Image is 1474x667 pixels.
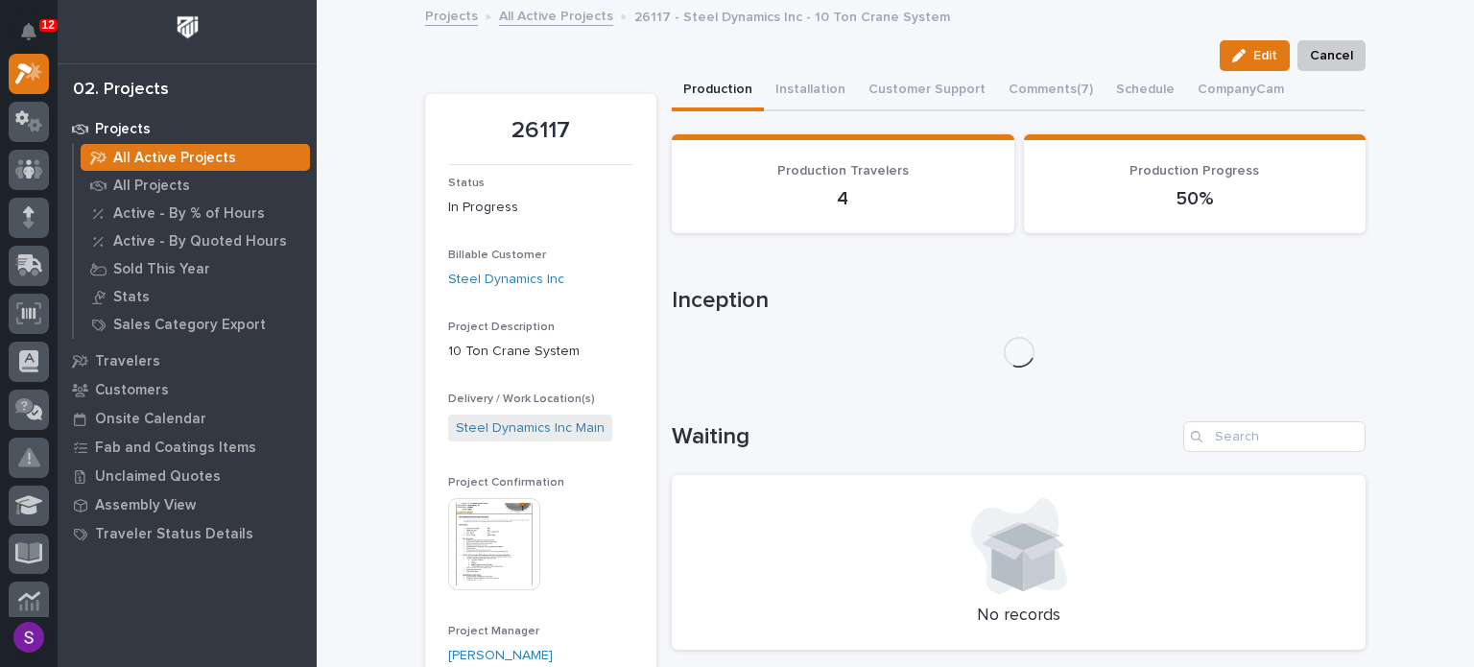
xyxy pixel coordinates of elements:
[170,10,205,45] img: Workspace Logo
[9,12,49,52] button: Notifications
[672,287,1366,315] h1: Inception
[672,71,764,111] button: Production
[448,117,633,145] p: 26117
[74,227,317,254] a: Active - By Quoted Hours
[58,433,317,462] a: Fab and Coatings Items
[456,418,605,439] a: Steel Dynamics Inc Main
[95,121,151,138] p: Projects
[58,346,317,375] a: Travelers
[425,4,478,26] a: Projects
[448,393,595,405] span: Delivery / Work Location(s)
[764,71,857,111] button: Installation
[1310,44,1353,67] span: Cancel
[58,462,317,490] a: Unclaimed Quotes
[1186,71,1296,111] button: CompanyCam
[113,150,236,167] p: All Active Projects
[1047,187,1343,210] p: 50%
[448,322,555,333] span: Project Description
[448,270,564,290] a: Steel Dynamics Inc
[448,626,539,637] span: Project Manager
[448,198,633,218] p: In Progress
[73,80,169,101] div: 02. Projects
[58,404,317,433] a: Onsite Calendar
[448,342,633,362] p: 10 Ton Crane System
[672,423,1176,451] h1: Waiting
[58,490,317,519] a: Assembly View
[95,440,256,457] p: Fab and Coatings Items
[695,606,1343,627] p: No records
[74,255,317,282] a: Sold This Year
[24,23,49,54] div: Notifications12
[448,178,485,189] span: Status
[95,382,169,399] p: Customers
[58,114,317,143] a: Projects
[113,233,287,250] p: Active - By Quoted Hours
[997,71,1105,111] button: Comments (7)
[695,187,991,210] p: 4
[634,5,950,26] p: 26117 - Steel Dynamics Inc - 10 Ton Crane System
[74,283,317,310] a: Stats
[74,311,317,338] a: Sales Category Export
[448,477,564,488] span: Project Confirmation
[113,205,265,223] p: Active - By % of Hours
[74,200,317,226] a: Active - By % of Hours
[448,250,546,261] span: Billable Customer
[58,519,317,548] a: Traveler Status Details
[113,178,190,195] p: All Projects
[113,317,266,334] p: Sales Category Export
[1297,40,1366,71] button: Cancel
[42,18,55,32] p: 12
[1253,47,1277,64] span: Edit
[499,4,613,26] a: All Active Projects
[113,261,210,278] p: Sold This Year
[95,411,206,428] p: Onsite Calendar
[74,144,317,171] a: All Active Projects
[777,164,909,178] span: Production Travelers
[58,375,317,404] a: Customers
[1183,421,1366,452] input: Search
[95,468,221,486] p: Unclaimed Quotes
[95,497,196,514] p: Assembly View
[9,617,49,657] button: users-avatar
[1129,164,1259,178] span: Production Progress
[95,526,253,543] p: Traveler Status Details
[1105,71,1186,111] button: Schedule
[74,172,317,199] a: All Projects
[857,71,997,111] button: Customer Support
[1220,40,1290,71] button: Edit
[95,353,160,370] p: Travelers
[113,289,150,306] p: Stats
